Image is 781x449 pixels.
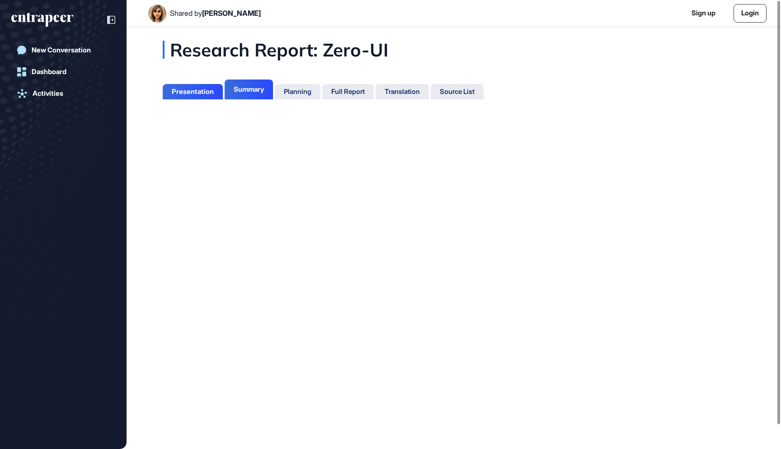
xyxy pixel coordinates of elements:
div: Translation [385,88,420,96]
a: Sign up [692,8,715,19]
div: Presentation [172,88,214,96]
span: [PERSON_NAME] [202,9,261,18]
div: Planning [284,88,311,96]
div: Dashboard [32,68,66,76]
div: Source List [440,88,475,96]
img: User Image [148,5,166,23]
div: Activities [33,89,63,98]
div: New Conversation [32,46,91,54]
div: entrapeer-logo [11,13,73,27]
div: Summary [234,85,264,94]
div: Full Report [331,88,365,96]
div: Shared by [170,9,261,18]
a: Login [734,4,767,23]
div: Research Report: Zero-UI [163,41,479,59]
